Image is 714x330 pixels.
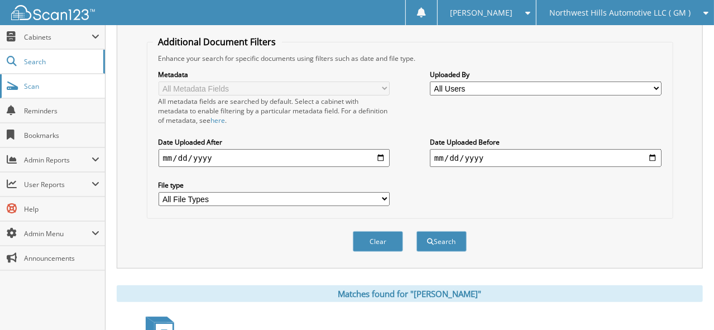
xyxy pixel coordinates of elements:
span: Admin Menu [24,229,92,238]
span: Announcements [24,254,99,263]
span: Search [24,57,98,66]
input: end [430,149,661,167]
div: All metadata fields are searched by default. Select a cabinet with metadata to enable filtering b... [159,97,390,125]
label: File type [159,180,390,190]
span: Northwest Hills Automotive LLC ( GM ) [549,9,691,16]
label: Metadata [159,70,390,79]
span: Help [24,204,99,214]
span: User Reports [24,180,92,189]
label: Uploaded By [430,70,661,79]
iframe: Chat Widget [658,276,714,330]
span: [PERSON_NAME] [451,9,513,16]
span: Admin Reports [24,155,92,165]
legend: Additional Document Filters [153,36,282,48]
span: Bookmarks [24,131,99,140]
span: Scan [24,82,99,91]
div: Matches found for "[PERSON_NAME]" [117,285,703,302]
img: scan123-logo-white.svg [11,5,95,20]
input: start [159,149,390,167]
button: Clear [353,231,403,252]
label: Date Uploaded After [159,137,390,147]
a: here [211,116,226,125]
label: Date Uploaded Before [430,137,661,147]
div: Enhance your search for specific documents using filters such as date and file type. [153,54,667,63]
span: Cabinets [24,32,92,42]
button: Search [416,231,467,252]
span: Reminders [24,106,99,116]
